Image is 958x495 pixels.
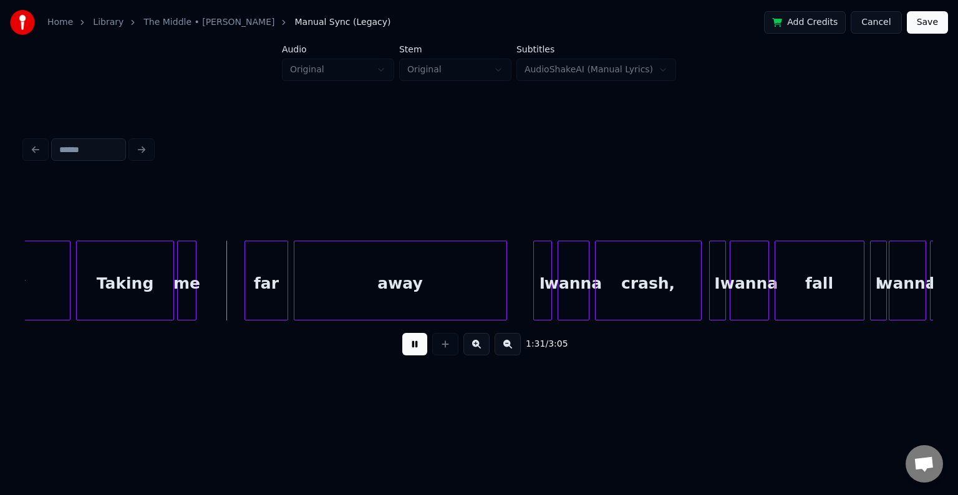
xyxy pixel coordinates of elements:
[851,11,901,34] button: Cancel
[516,45,676,54] label: Subtitles
[526,338,545,350] span: 1:31
[294,16,390,29] span: Manual Sync (Legacy)
[47,16,73,29] a: Home
[399,45,511,54] label: Stem
[93,16,123,29] a: Library
[282,45,394,54] label: Audio
[47,16,391,29] nav: breadcrumb
[143,16,274,29] a: The Middle • [PERSON_NAME]
[907,11,948,34] button: Save
[10,10,35,35] img: youka
[548,338,568,350] span: 3:05
[906,445,943,483] div: Open chat
[526,338,556,350] div: /
[764,11,846,34] button: Add Credits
